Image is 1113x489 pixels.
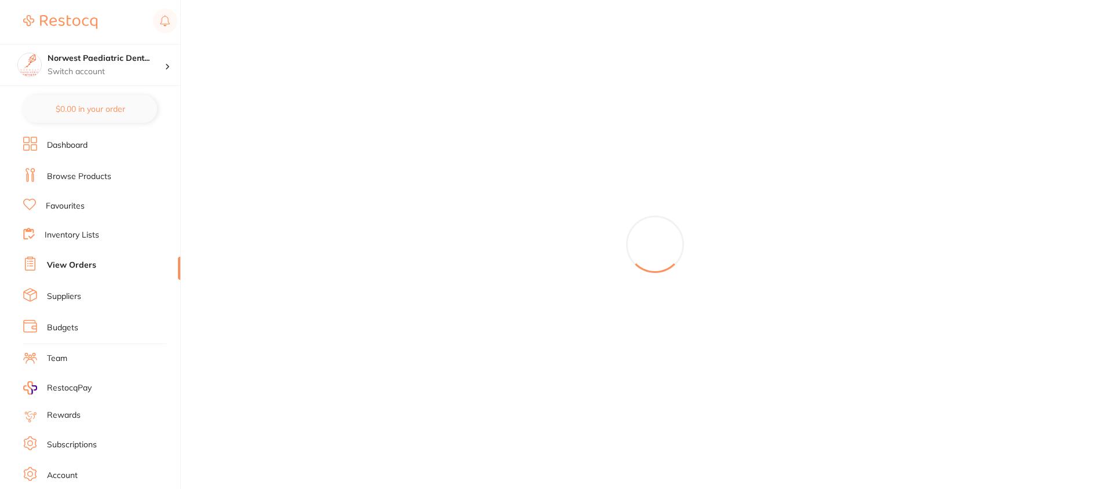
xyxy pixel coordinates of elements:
a: Account [47,470,78,481]
a: Browse Products [47,171,111,183]
img: RestocqPay [23,381,37,395]
a: Team [47,353,67,364]
p: Switch account [48,66,165,78]
a: View Orders [47,260,96,271]
a: Suppliers [47,291,81,302]
a: Restocq Logo [23,9,97,35]
a: Dashboard [47,140,88,151]
button: $0.00 in your order [23,95,157,123]
a: Rewards [47,410,81,421]
span: RestocqPay [47,382,92,394]
img: Restocq Logo [23,15,97,29]
a: Favourites [46,200,85,212]
a: Inventory Lists [45,229,99,241]
a: Budgets [47,322,78,334]
a: Subscriptions [47,439,97,451]
h4: Norwest Paediatric Dentistry [48,53,165,64]
a: RestocqPay [23,381,92,395]
img: Norwest Paediatric Dentistry [18,53,41,76]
